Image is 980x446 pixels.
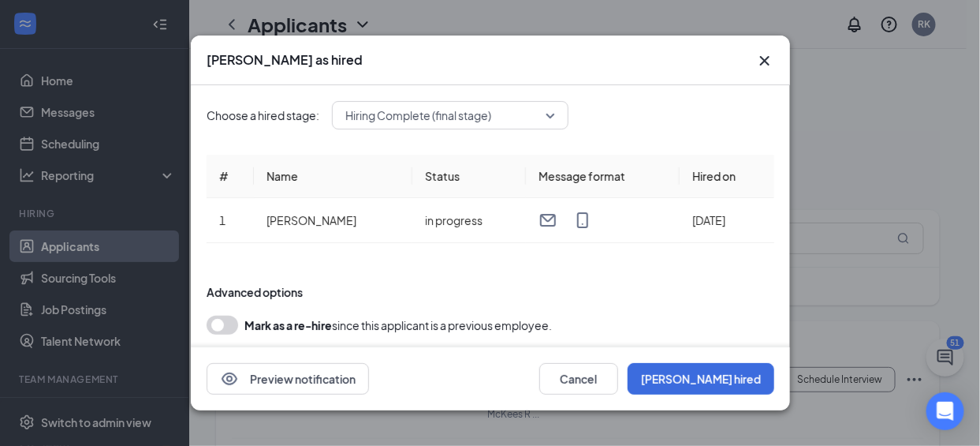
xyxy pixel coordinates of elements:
span: Hiring Complete (final stage) [345,103,491,127]
div: Advanced options [207,284,774,300]
th: # [207,155,254,198]
th: Message format [526,155,680,198]
span: Choose a hired stage: [207,107,319,124]
button: Close [755,51,774,70]
div: since this applicant is a previous employee. [244,316,552,335]
td: [PERSON_NAME] [254,198,412,243]
svg: MobileSms [573,211,592,230]
svg: Email [538,211,557,230]
th: Name [254,155,412,198]
td: in progress [412,198,526,243]
button: Cancel [539,363,618,395]
button: [PERSON_NAME] hired [628,363,774,395]
td: [DATE] [680,198,774,243]
div: Open Intercom Messenger [926,392,964,430]
b: Mark as a re-hire [244,318,332,332]
button: EyePreview notification [207,363,369,395]
svg: Cross [755,51,774,70]
th: Status [412,155,526,198]
th: Hired on [680,155,774,198]
span: 1 [219,213,225,227]
h3: [PERSON_NAME] as hired [207,51,363,69]
svg: Eye [220,369,239,388]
